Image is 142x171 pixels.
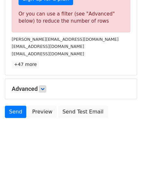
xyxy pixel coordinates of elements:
a: Send [5,106,26,118]
a: Preview [28,106,57,118]
small: [PERSON_NAME][EMAIL_ADDRESS][DOMAIN_NAME] [12,37,119,42]
a: Send Test Email [58,106,108,118]
iframe: Chat Widget [110,140,142,171]
small: [EMAIL_ADDRESS][DOMAIN_NAME] [12,44,84,49]
a: +47 more [12,60,39,69]
h5: Advanced [12,85,130,92]
small: [EMAIL_ADDRESS][DOMAIN_NAME] [12,51,84,56]
div: Or you can use a filter (see "Advanced" below) to reduce the number of rows [19,10,123,25]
